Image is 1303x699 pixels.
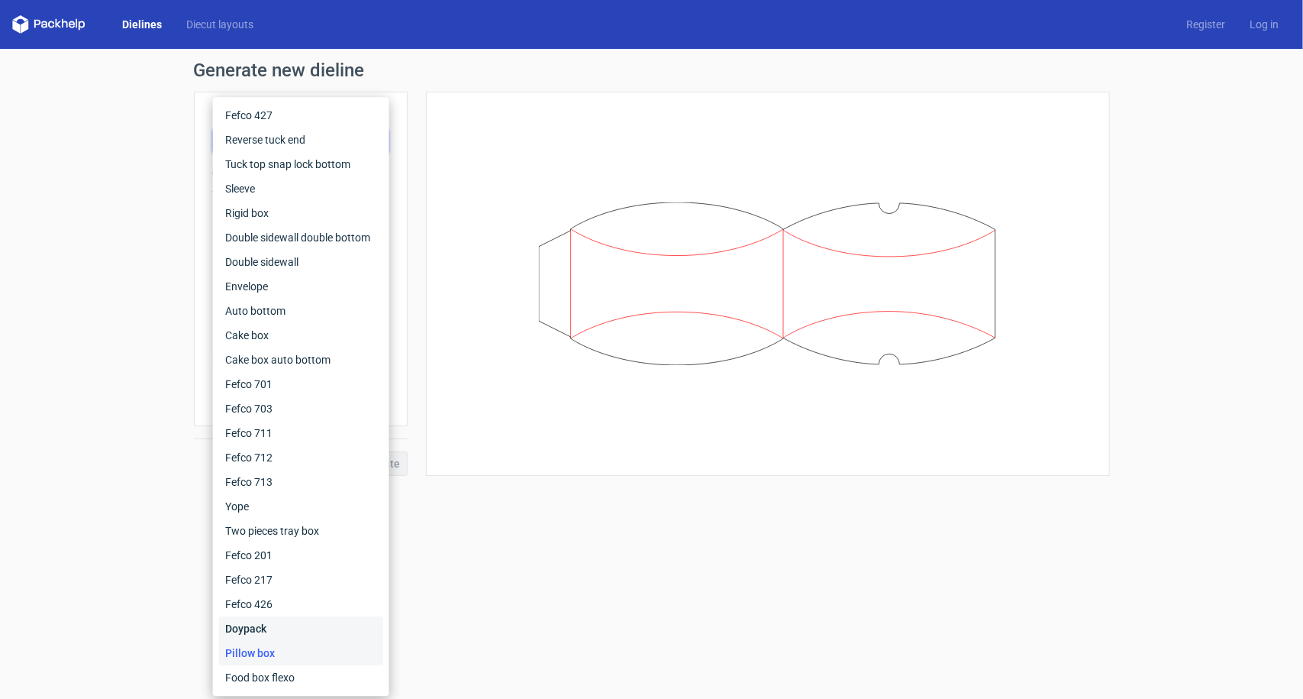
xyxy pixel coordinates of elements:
[219,665,383,690] div: Food box flexo
[219,421,383,445] div: Fefco 711
[219,176,383,201] div: Sleeve
[219,348,383,372] div: Cake box auto bottom
[219,445,383,470] div: Fefco 712
[219,641,383,665] div: Pillow box
[219,103,383,128] div: Fefco 427
[174,17,266,32] a: Diecut layouts
[219,250,383,274] div: Double sidewall
[219,592,383,616] div: Fefco 426
[219,543,383,568] div: Fefco 201
[110,17,174,32] a: Dielines
[1174,17,1237,32] a: Register
[219,519,383,543] div: Two pieces tray box
[219,494,383,519] div: Yope
[219,128,383,152] div: Reverse tuck end
[219,470,383,494] div: Fefco 713
[219,225,383,250] div: Double sidewall double bottom
[194,61,1110,79] h1: Generate new dieline
[219,152,383,176] div: Tuck top snap lock bottom
[1237,17,1291,32] a: Log in
[219,323,383,348] div: Cake box
[219,568,383,592] div: Fefco 217
[219,616,383,641] div: Doypack
[219,372,383,396] div: Fefco 701
[219,274,383,299] div: Envelope
[219,201,383,225] div: Rigid box
[219,299,383,323] div: Auto bottom
[219,396,383,421] div: Fefco 703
